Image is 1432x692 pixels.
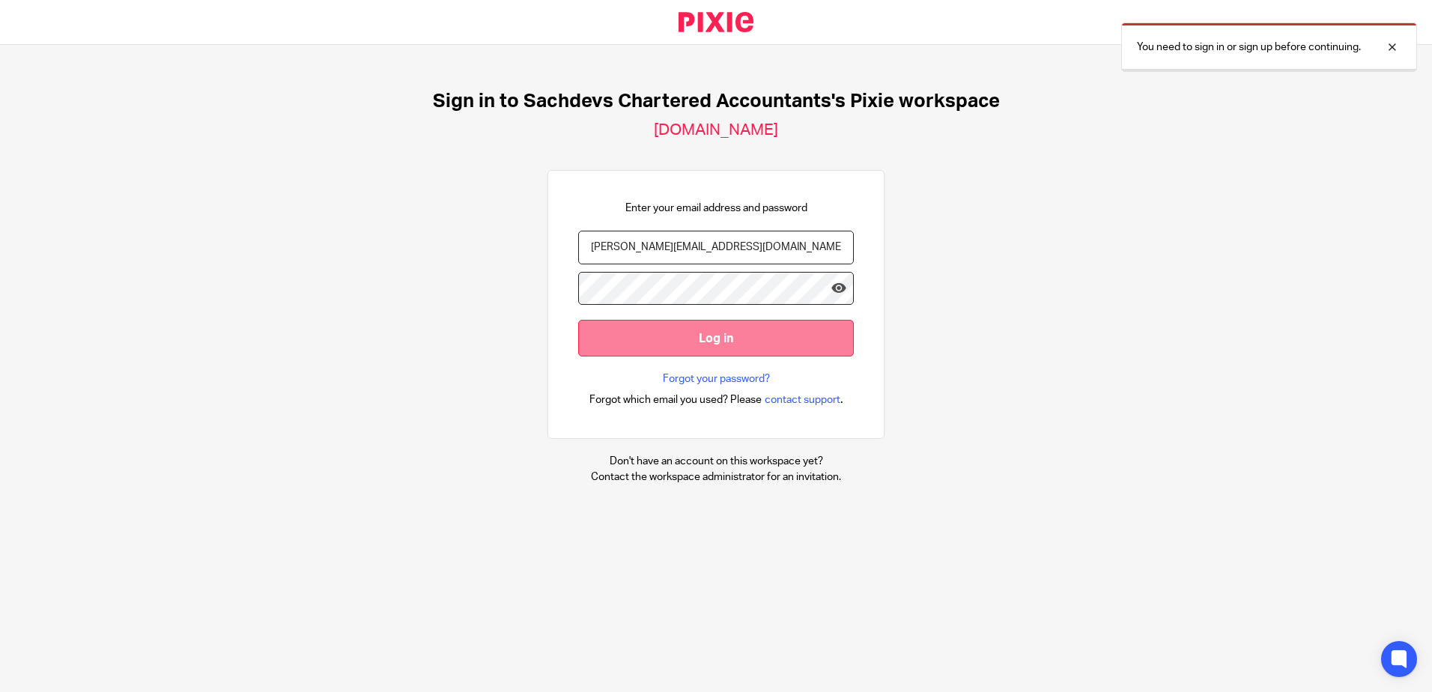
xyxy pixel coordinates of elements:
[765,392,840,407] span: contact support
[625,201,807,216] p: Enter your email address and password
[589,392,762,407] span: Forgot which email you used? Please
[589,391,843,408] div: .
[654,121,778,140] h2: [DOMAIN_NAME]
[663,371,770,386] a: Forgot your password?
[1137,40,1361,55] p: You need to sign in or sign up before continuing.
[578,320,854,356] input: Log in
[591,470,841,485] p: Contact the workspace administrator for an invitation.
[433,90,1000,113] h1: Sign in to Sachdevs Chartered Accountants's Pixie workspace
[591,454,841,469] p: Don't have an account on this workspace yet?
[578,231,854,264] input: name@example.com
